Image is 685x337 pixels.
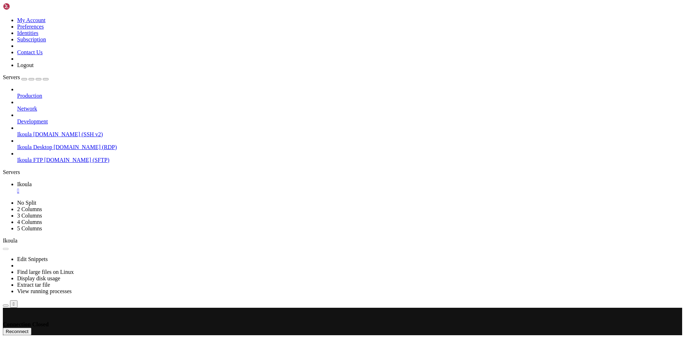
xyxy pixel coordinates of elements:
div:  [13,301,15,307]
a: 4 Columns [17,219,42,225]
a: 3 Columns [17,213,42,219]
span: [DOMAIN_NAME] (RDP) [54,144,117,150]
span: Network [17,106,37,112]
span: Ikoula [17,181,32,187]
a: Edit Snippets [17,256,48,262]
div: Servers [3,169,682,175]
a: Preferences [17,24,44,30]
span: [DOMAIN_NAME] (SSH v2) [33,131,103,137]
li: Network [17,99,682,112]
a: Extract tar file [17,282,50,288]
a: Network [17,106,682,112]
a: Ikoula [DOMAIN_NAME] (SSH v2) [17,131,682,138]
a: Find large files on Linux [17,269,74,275]
a:  [17,188,682,194]
a: Production [17,93,682,99]
li: Ikoula FTP [DOMAIN_NAME] (SFTP) [17,150,682,163]
li: Development [17,112,682,125]
li: Production [17,86,682,99]
a: Contact Us [17,49,43,55]
a: Identities [17,30,39,36]
a: Ikoula FTP [DOMAIN_NAME] (SFTP) [17,157,682,163]
span: [DOMAIN_NAME] (SFTP) [44,157,110,163]
span: Ikoula [17,131,32,137]
a: Ikoula [17,181,682,194]
a: Ikoula Desktop [DOMAIN_NAME] (RDP) [17,144,682,150]
a: 5 Columns [17,225,42,231]
span: Ikoula [3,238,17,244]
li: Ikoula Desktop [DOMAIN_NAME] (RDP) [17,138,682,150]
a: My Account [17,17,46,23]
button:  [10,300,17,308]
a: Subscription [17,36,46,42]
span: Servers [3,74,20,80]
a: View running processes [17,288,72,294]
span: Development [17,118,48,124]
img: Shellngn [3,3,44,10]
span: Ikoula FTP [17,157,43,163]
span: Ikoula Desktop [17,144,52,150]
a: Logout [17,62,34,68]
a: Development [17,118,682,125]
li: Ikoula [DOMAIN_NAME] (SSH v2) [17,125,682,138]
span: Production [17,93,42,99]
a: Servers [3,74,49,80]
a: No Split [17,200,36,206]
a: 2 Columns [17,206,42,212]
a: Display disk usage [17,275,60,281]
